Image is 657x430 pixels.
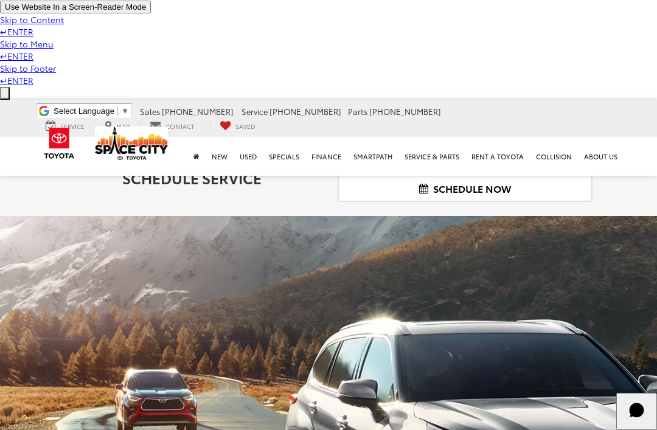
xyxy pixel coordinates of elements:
[398,137,465,176] a: Service & Parts
[530,137,578,176] a: Collision
[206,137,234,176] a: New
[187,137,206,176] a: Home
[60,122,85,131] span: Service
[141,120,203,133] a: Contact
[263,137,305,176] a: Specials
[140,106,160,117] span: Sales
[96,120,139,133] a: Map
[578,137,624,176] a: About Us
[369,106,441,117] span: [PHONE_NUMBER]
[64,170,319,186] h2: Schedule Service
[36,123,82,163] img: Toyota
[117,106,118,116] span: ​
[95,127,168,160] img: Space City Toyota
[465,137,530,176] a: Rent a Toyota
[621,395,653,426] svg: Start Chat
[165,122,194,131] span: Contact
[234,137,263,176] a: Used
[210,120,265,133] a: My Saved Vehicles
[235,122,255,131] span: Saved
[242,106,268,117] span: Service
[54,106,114,116] span: Select Language
[305,137,347,176] a: Finance
[121,106,129,116] span: ▼
[54,106,129,116] a: Select Language​
[116,122,130,131] span: Map
[269,106,341,117] span: [PHONE_NUMBER]
[348,106,367,117] span: Parts
[338,175,593,202] a: Schedule Now
[347,137,398,176] a: SmartPath
[36,120,94,133] a: Service
[162,106,234,117] span: [PHONE_NUMBER]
